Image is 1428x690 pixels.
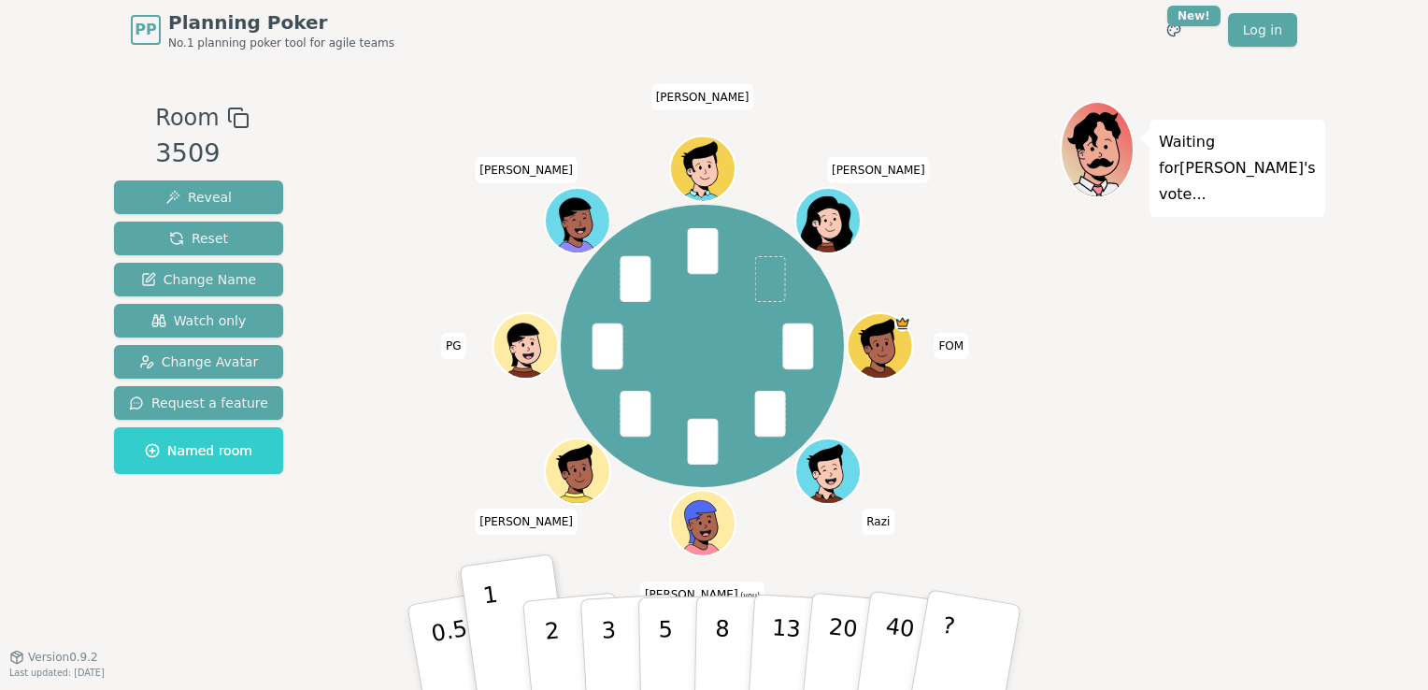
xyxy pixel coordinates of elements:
[131,9,394,50] a: PPPlanning PokerNo.1 planning poker tool for agile teams
[475,157,578,183] span: Click to change your name
[168,36,394,50] span: No.1 planning poker tool for agile teams
[114,345,283,379] button: Change Avatar
[114,386,283,420] button: Request a feature
[934,333,968,359] span: Click to change your name
[475,510,578,536] span: Click to change your name
[9,668,105,678] span: Last updated: [DATE]
[1167,6,1221,26] div: New!
[114,222,283,255] button: Reset
[151,311,247,330] span: Watch only
[9,650,98,665] button: Version0.9.2
[28,650,98,665] span: Version 0.9.2
[862,510,894,536] span: Click to change your name
[441,333,466,359] span: Click to change your name
[893,315,910,332] span: FOM is the host
[672,493,734,554] button: Click to change your avatar
[651,84,754,110] span: Click to change your name
[155,101,219,135] span: Room
[165,188,232,207] span: Reveal
[139,352,259,371] span: Change Avatar
[129,394,268,412] span: Request a feature
[135,19,156,41] span: PP
[141,270,256,289] span: Change Name
[114,263,283,296] button: Change Name
[168,9,394,36] span: Planning Poker
[114,304,283,338] button: Watch only
[1159,129,1316,208] p: Waiting for [PERSON_NAME] 's vote...
[738,593,761,601] span: (you)
[114,180,283,214] button: Reveal
[169,229,228,248] span: Reset
[1228,13,1297,47] a: Log in
[481,582,509,683] p: 1
[1157,13,1191,47] button: New!
[155,135,249,173] div: 3509
[827,157,930,183] span: Click to change your name
[145,441,252,460] span: Named room
[640,582,764,609] span: Click to change your name
[114,427,283,474] button: Named room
